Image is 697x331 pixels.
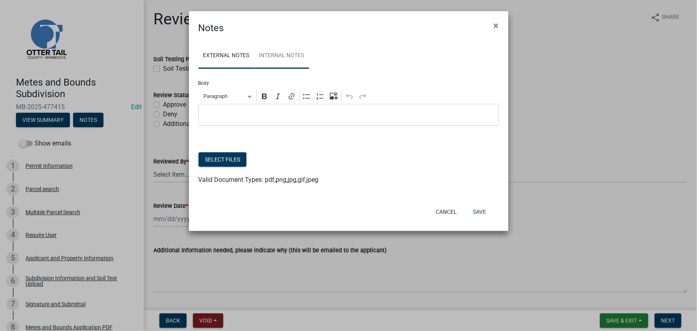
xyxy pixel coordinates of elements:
h4: Notes [199,21,224,35]
div: Editor toolbar [199,89,499,104]
a: External Notes [199,43,254,69]
button: Save [467,205,492,219]
button: Select files [199,152,246,167]
button: Close [487,14,505,37]
span: Valid Document Types: pdf,png,jpg,gif,jpeg [199,176,319,183]
button: Cancel [429,205,463,219]
span: × [494,20,499,31]
label: Body [199,81,209,86]
div: Editor editing area: main. Press Alt+0 for help. [199,104,499,126]
button: Paragraph, Heading [200,90,255,103]
span: Paragraph [203,92,245,101]
a: Internal Notes [254,43,309,69]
